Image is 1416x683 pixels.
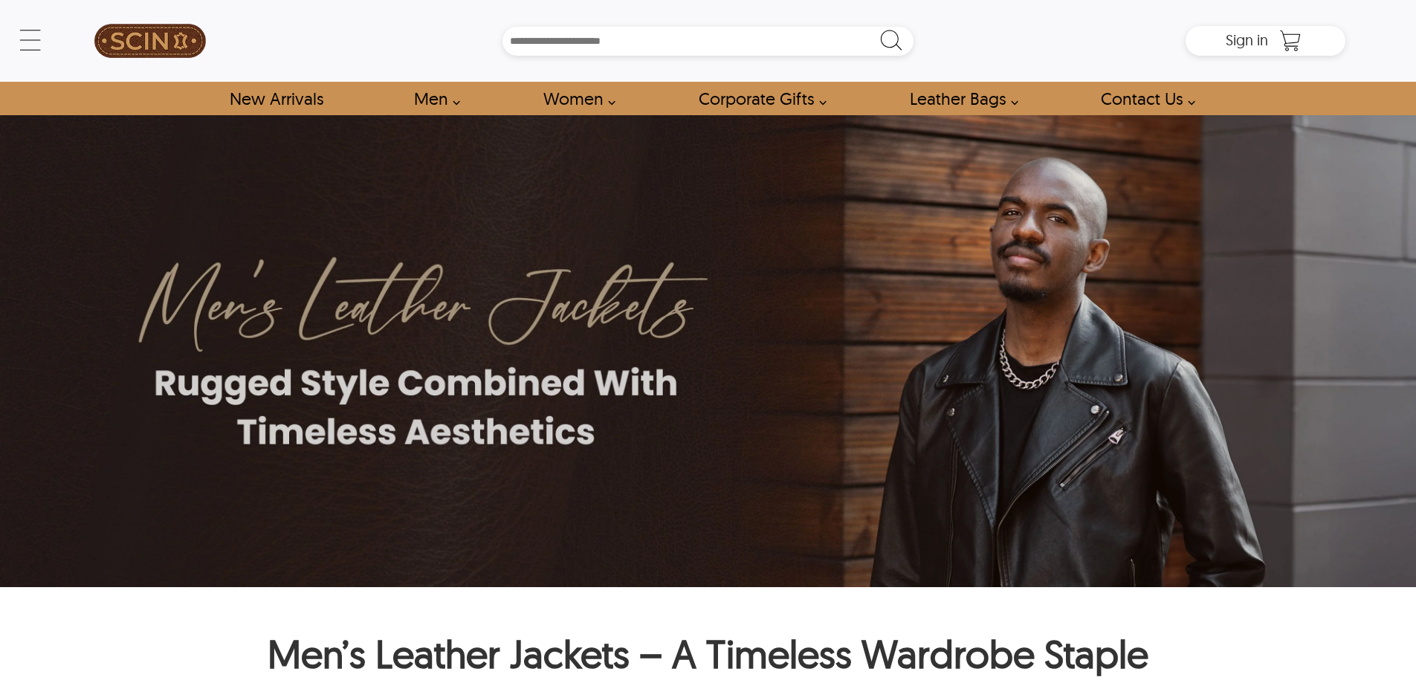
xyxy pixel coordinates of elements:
a: Shopping Cart [1276,30,1305,52]
a: contact-us [1084,82,1203,115]
a: Shop Leather Corporate Gifts [682,82,835,115]
a: shop men's leather jackets [397,82,468,115]
a: Shop Leather Bags [893,82,1027,115]
img: SCIN [94,7,206,74]
a: SCIN [71,7,230,74]
span: Sign in [1226,30,1268,49]
a: Shop New Arrivals [213,82,340,115]
a: Shop Women Leather Jackets [526,82,624,115]
a: Sign in [1226,36,1268,48]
